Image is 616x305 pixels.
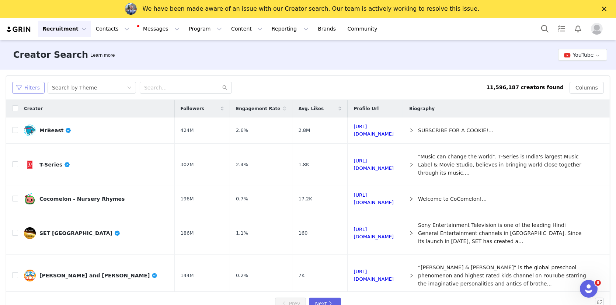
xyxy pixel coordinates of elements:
[13,48,88,62] h3: Creator Search
[298,229,307,237] span: 160
[143,5,480,13] div: We have been made aware of an issue with our Creator search. Our team is actively working to reso...
[486,84,564,91] div: 11,596,187 creators found
[227,21,267,37] button: Content
[409,231,414,235] i: icon: right
[553,21,570,37] a: Tasks
[313,21,342,37] a: Brands
[181,229,194,237] span: 186M
[24,227,36,239] img: vmmZsYmryt238vqck4KAYf69gOSu22ZfqVE3rwT1tYz4hr68xl7crIUK7kghQgR6RiB9IlQ5mQ=s480-c-k-c0x00ffffff-n...
[24,270,36,281] img: il7dQx5fz3qs2ykOvWQVhtjT-_grY_oPmXlah13q694r_5zUS_7M33pBuUC34Cq0VearBaT1NOE=s480-c-k-c0x00ffffff-...
[39,162,70,168] div: T-Series
[403,190,601,207] div: icon: rightWelcome to CoComelon!...
[181,105,205,112] span: Followers
[52,82,97,93] div: Search by Theme
[91,21,134,37] button: Contacts
[134,21,184,37] button: Messages
[602,7,609,11] div: Close
[39,230,121,236] div: SET [GEOGRAPHIC_DATA]
[558,49,607,61] button: YouTube
[24,125,169,136] a: MrBeast
[403,259,601,292] div: icon: right“[PERSON_NAME] & [PERSON_NAME]” is the global preschool phenomenon and highest rated k...
[24,159,169,171] a: T-Series
[181,272,194,279] span: 144M
[24,105,43,112] span: Creator
[403,148,601,181] div: icon: right"Music can change the world". T-Series is India's largest Music Label & Movie Studio, ...
[236,127,248,134] span: 2.6%
[354,227,394,239] a: [URL][DOMAIN_NAME]
[354,124,394,137] a: [URL][DOMAIN_NAME]
[570,82,604,94] button: Columns
[125,3,137,15] img: Profile image for Paden
[38,21,91,37] button: Recruitment
[298,127,310,134] span: 2.8M
[298,195,312,203] span: 17.2K
[354,105,379,112] span: Profile Url
[39,127,72,133] div: MrBeast
[127,85,132,91] i: icon: down
[24,125,36,136] img: nxYrc_1_2f77DoBadyxMTmv7ZpRZapHR5jbuYe7PlPd5cIRJxtNNEYyOC0ZsxaDyJJzXrnJiuDE=s480-c-k-c0x00ffffff-...
[236,229,248,237] span: 1.1%
[181,195,194,203] span: 196M
[24,159,36,171] img: VunTf0NzCeboiPjbesBdnQuxaF3Lja7UGRbBGQAWRJgMSTj9TTLO3pS1X9qPOJGCNnmPrXeY=s480-c-k-c0x00ffffff-no-rj
[403,217,601,250] div: icon: rightSony Entertainment Television is one of the leading Hindi General Entertainment channe...
[181,127,194,134] span: 424M
[6,26,32,33] img: grin logo
[184,21,226,37] button: Program
[236,161,248,168] span: 2.4%
[409,273,414,278] i: icon: right
[409,197,414,201] i: icon: right
[222,85,227,90] i: icon: search
[12,82,45,94] button: Filters
[537,21,553,37] button: Search
[595,280,601,286] span: 8
[39,196,125,202] div: Cocomelon - Nursery Rhymes
[267,21,313,37] button: Reporting
[24,193,36,205] img: AIdro_lPfVIUJedPeT8Sa0sR1OoH3ehJFJC16RcyvFgvduFPp_k=s480-c-k-c0x00ffffff-no-rj
[570,21,586,37] button: Notifications
[236,195,248,203] span: 0.7%
[236,272,248,279] span: 0.2%
[39,273,158,278] div: [PERSON_NAME] and [PERSON_NAME]
[24,270,169,281] a: [PERSON_NAME] and [PERSON_NAME]
[587,23,610,35] button: Profile
[236,105,280,112] span: Engagement Rate
[24,193,169,205] a: Cocomelon - Nursery Rhymes
[409,128,414,133] i: icon: right
[403,122,601,139] div: icon: rightSUBSCRIBE FOR A COOKIE!...
[580,280,598,298] iframe: Intercom live chat
[409,162,414,167] i: icon: right
[89,52,116,59] div: Tooltip anchor
[354,158,394,171] a: [URL][DOMAIN_NAME]
[140,82,232,94] input: Search...
[298,272,304,279] span: 7K
[591,23,603,35] img: placeholder-profile.jpg
[354,269,394,282] a: [URL][DOMAIN_NAME]
[298,161,309,168] span: 1.8K
[298,105,324,112] span: Avg. Likes
[409,105,435,112] span: Biography
[343,21,385,37] a: Community
[24,227,169,239] a: SET [GEOGRAPHIC_DATA]
[181,161,194,168] span: 302M
[354,192,394,205] a: [URL][DOMAIN_NAME]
